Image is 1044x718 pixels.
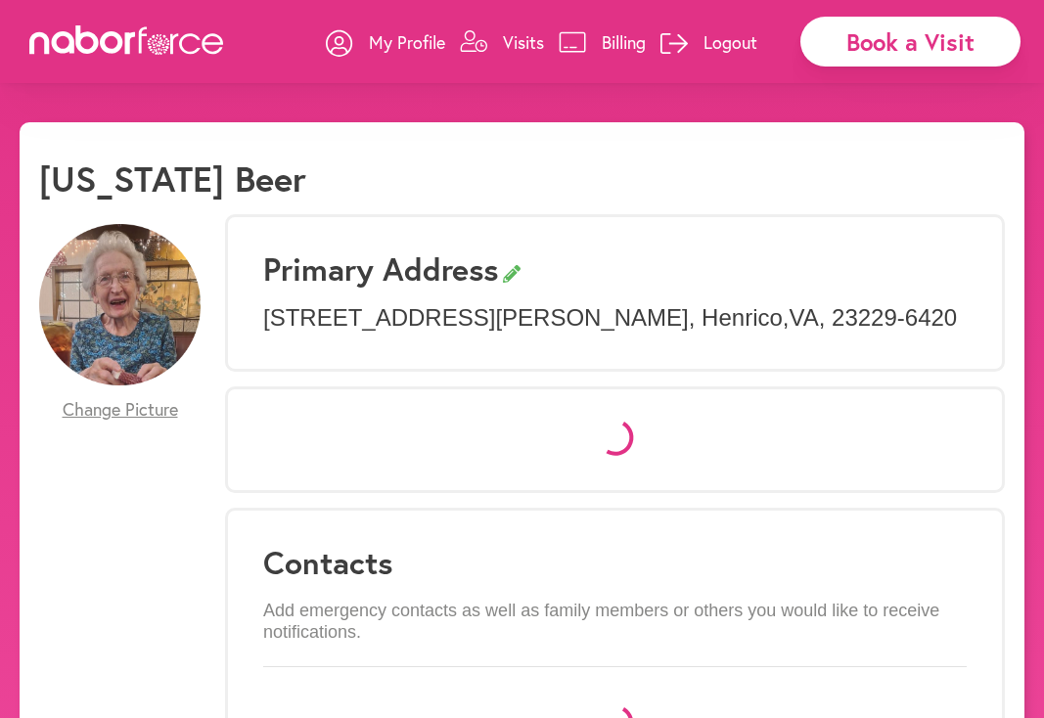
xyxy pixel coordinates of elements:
[263,601,967,643] p: Add emergency contacts as well as family members or others you would like to receive notifications.
[503,30,544,54] p: Visits
[559,13,646,71] a: Billing
[326,13,445,71] a: My Profile
[263,544,967,581] h3: Contacts
[39,157,306,200] h1: [US_STATE] Beer
[602,30,646,54] p: Billing
[263,250,967,288] h3: Primary Address
[800,17,1021,67] div: Book a Visit
[63,399,178,421] span: Change Picture
[660,13,757,71] a: Logout
[263,304,967,333] p: [STREET_ADDRESS][PERSON_NAME] , Henrico , VA , 23229-6420
[704,30,757,54] p: Logout
[460,13,544,71] a: Visits
[39,224,201,385] img: n6PHNOlMS6G7nURx1vl2
[369,30,445,54] p: My Profile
